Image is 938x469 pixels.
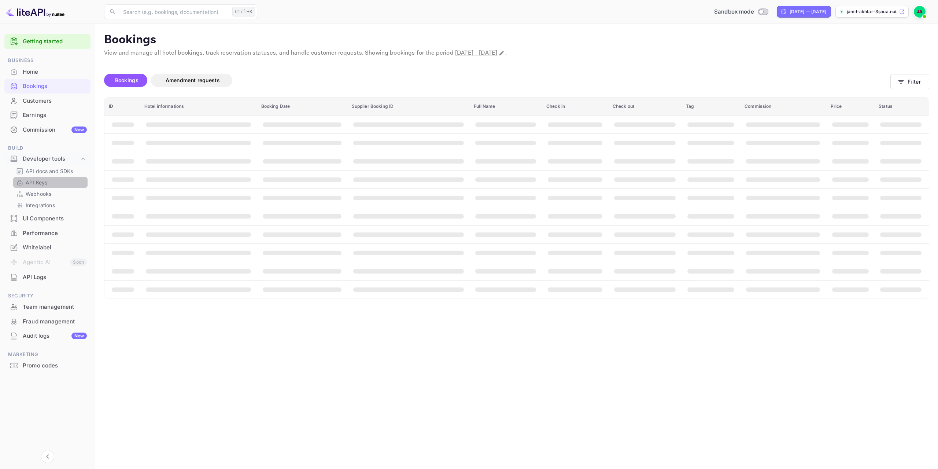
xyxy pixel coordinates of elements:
span: Bookings [115,77,139,83]
div: Audit logs [23,332,87,340]
a: Home [4,65,91,78]
th: Price [826,98,875,116]
div: UI Components [23,215,87,223]
div: Whitelabel [4,241,91,255]
th: Supplier Booking ID [347,98,470,116]
p: Webhooks [26,190,51,198]
div: Customers [4,94,91,108]
div: Performance [23,229,87,238]
a: Webhooks [16,190,85,198]
th: Tag [682,98,740,116]
div: Fraud management [4,315,91,329]
span: Build [4,144,91,152]
div: New [71,333,87,339]
div: Webhooks [13,188,88,199]
div: Integrations [13,200,88,210]
div: Team management [23,303,87,311]
th: Status [874,98,929,116]
div: Audit logsNew [4,329,91,343]
th: Hotel informations [140,98,257,116]
div: UI Components [4,212,91,226]
div: Getting started [4,34,91,49]
div: Promo codes [23,362,87,370]
p: View and manage all hotel bookings, track reservation statuses, and handle customer requests. Sho... [104,49,929,58]
span: Marketing [4,351,91,359]
a: API docs and SDKs [16,167,85,175]
button: Filter [890,74,929,89]
th: Booking Date [257,98,347,116]
div: account-settings tabs [104,74,890,87]
th: ID [104,98,140,116]
th: Check in [542,98,608,116]
a: API Keys [16,179,85,186]
div: API Logs [23,273,87,282]
button: Collapse navigation [41,450,54,463]
img: Jamil Akhtar [914,6,926,18]
p: jamil-akhtar-3soua.nui... [847,8,898,15]
button: Change date range [498,50,505,57]
div: Customers [23,97,87,105]
a: Getting started [23,37,87,46]
a: Integrations [16,201,85,209]
div: Home [4,65,91,79]
a: CommissionNew [4,123,91,136]
div: Developer tools [23,155,80,163]
div: Developer tools [4,153,91,165]
p: API Keys [26,179,47,186]
a: Audit logsNew [4,329,91,342]
div: API Keys [13,177,88,188]
a: Bookings [4,79,91,93]
div: Team management [4,300,91,314]
a: Whitelabel [4,241,91,254]
a: Fraud management [4,315,91,328]
th: Check out [608,98,682,116]
a: UI Components [4,212,91,225]
div: CommissionNew [4,123,91,137]
table: booking table [104,98,929,298]
a: Performance [4,226,91,240]
th: Commission [740,98,826,116]
span: Amendment requests [166,77,220,83]
div: [DATE] — [DATE] [790,8,826,15]
span: Security [4,292,91,300]
div: Home [23,68,87,76]
div: Whitelabel [23,243,87,252]
div: Promo codes [4,359,91,373]
p: Bookings [104,33,929,47]
span: Sandbox mode [714,8,754,16]
div: New [71,127,87,133]
a: API Logs [4,270,91,284]
a: Earnings [4,108,91,122]
a: Customers [4,94,91,107]
div: Ctrl+K [232,7,255,17]
div: Fraud management [23,318,87,326]
a: Team management [4,300,91,314]
span: [DATE] - [DATE] [455,49,497,57]
div: API docs and SDKs [13,166,88,176]
p: API docs and SDKs [26,167,73,175]
a: Promo codes [4,359,91,372]
div: Bookings [23,82,87,91]
img: LiteAPI logo [6,6,64,18]
p: Integrations [26,201,55,209]
th: Full Name [469,98,542,116]
div: Switch to Production mode [711,8,771,16]
div: Earnings [23,111,87,120]
div: Commission [23,126,87,134]
input: Search (e.g. bookings, documentation) [119,4,229,19]
span: Business [4,56,91,65]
